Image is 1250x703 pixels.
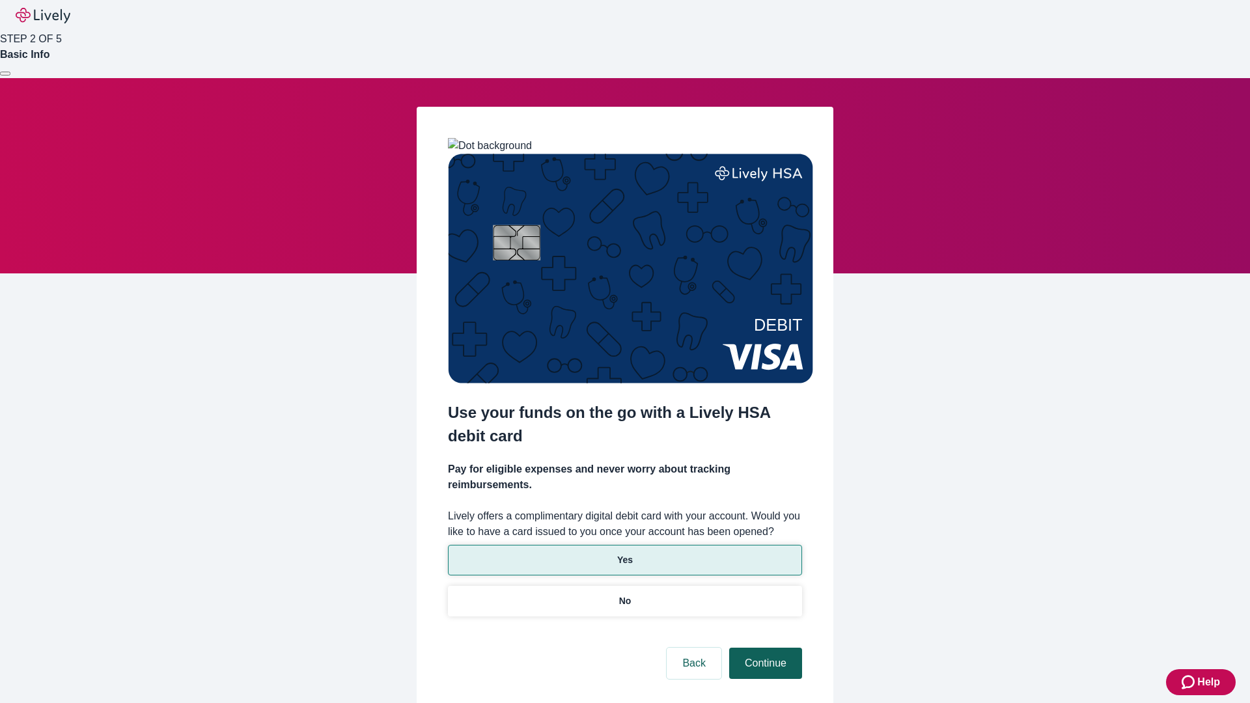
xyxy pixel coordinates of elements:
[448,401,802,448] h2: Use your funds on the go with a Lively HSA debit card
[729,648,802,679] button: Continue
[619,594,632,608] p: No
[448,462,802,493] h4: Pay for eligible expenses and never worry about tracking reimbursements.
[667,648,721,679] button: Back
[448,508,802,540] label: Lively offers a complimentary digital debit card with your account. Would you like to have a card...
[448,545,802,575] button: Yes
[16,8,70,23] img: Lively
[448,154,813,383] img: Debit card
[1182,674,1197,690] svg: Zendesk support icon
[1166,669,1236,695] button: Zendesk support iconHelp
[448,586,802,616] button: No
[1197,674,1220,690] span: Help
[448,138,532,154] img: Dot background
[617,553,633,567] p: Yes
